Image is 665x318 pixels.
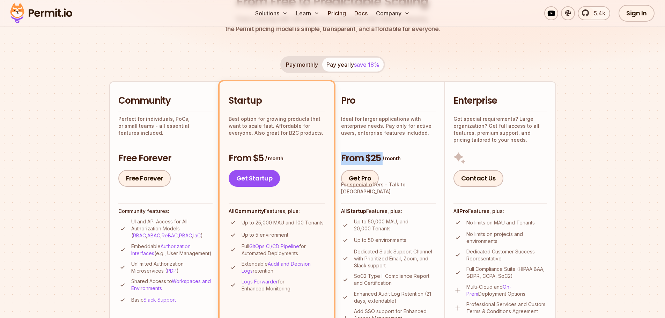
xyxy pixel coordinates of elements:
p: No limits on projects and environments [466,231,547,245]
p: Got special requirements? Large organization? Get full access to all features, premium support, a... [453,116,547,143]
h3: From $25 [341,152,436,165]
a: PBAC [179,232,192,238]
h2: Community [118,95,213,107]
button: Learn [293,6,322,20]
p: for Enhanced Monitoring [242,278,325,292]
p: Up to 5 environment [242,231,288,238]
strong: Startup [347,208,366,214]
p: Full Compliance Suite (HIPAA BAA, GDPR, CCPA, SoC2) [466,266,547,280]
h2: Pro [341,95,436,107]
a: Docs [352,6,370,20]
p: Best option for growing products that want to scale fast. Affordable for everyone. Also great for... [229,116,325,136]
a: Free Forever [118,170,171,187]
button: Company [373,6,413,20]
p: UI and API Access for All Authorization Models ( , , , , ) [131,218,213,239]
a: Get Startup [229,170,280,187]
p: Embeddable (e.g., User Management) [131,243,213,257]
h3: Free Forever [118,152,213,165]
a: IaC [193,232,201,238]
h2: Enterprise [453,95,547,107]
p: Professional Services and Custom Terms & Conditions Agreement [466,301,547,315]
h4: All Features, plus: [341,208,436,215]
a: Audit and Decision Logs [242,261,311,274]
img: Permit logo [7,1,75,25]
a: 5.4k [578,6,610,20]
p: Basic [131,296,176,303]
h3: From $5 [229,152,325,165]
span: 5.4k [590,9,605,17]
p: Dedicated Customer Success Representative [466,248,547,262]
button: Solutions [252,6,290,20]
p: SoC2 Type II Compliance Report and Certification [354,273,436,287]
h4: All Features, plus: [229,208,325,215]
strong: Community [235,208,264,214]
h4: All Features, plus: [453,208,547,215]
a: Sign In [619,5,655,22]
p: Up to 50 environments [354,237,406,244]
p: Up to 25,000 MAU and 100 Tenants [242,219,324,226]
h4: Community features: [118,208,213,215]
a: RBAC [133,232,146,238]
a: Authorization Interfaces [131,243,191,256]
p: Extendable retention [242,260,325,274]
p: Enhanced Audit Log Retention (21 days, extendable) [354,290,436,304]
p: Full for Automated Deployments [242,243,325,257]
span: / month [265,155,283,162]
button: Pay monthly [282,58,322,72]
p: Multi-Cloud and Deployment Options [466,283,547,297]
a: ReBAC [162,232,178,238]
a: Logs Forwarder [242,279,278,284]
strong: Pro [459,208,468,214]
p: No limits on MAU and Tenants [466,219,535,226]
a: Slack Support [143,297,176,303]
p: Unlimited Authorization Microservices ( ) [131,260,213,274]
p: Ideal for larger applications with enterprise needs. Pay only for active users, enterprise featur... [341,116,436,136]
a: PDP [167,268,177,274]
p: Perfect for individuals, PoCs, or small teams - all essential features included. [118,116,213,136]
p: Dedicated Slack Support Channel with Prioritized Email, Zoom, and Slack support [354,248,436,269]
a: Get Pro [341,170,379,187]
span: / month [382,155,400,162]
a: On-Prem [466,284,511,297]
a: ABAC [147,232,160,238]
a: GitOps CI/CD Pipeline [249,243,299,249]
a: Pricing [325,6,349,20]
a: Contact Us [453,170,503,187]
h2: Startup [229,95,325,107]
div: For special offers - [341,181,436,195]
p: Up to 50,000 MAU, and 20,000 Tenants [354,218,436,232]
p: Shared Access to [131,278,213,292]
